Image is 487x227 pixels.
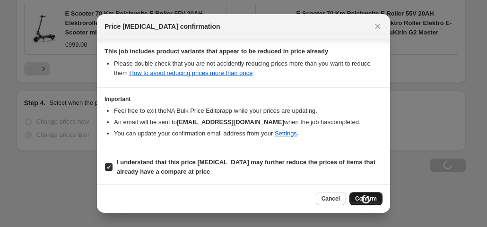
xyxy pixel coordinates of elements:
b: [EMAIL_ADDRESS][DOMAIN_NAME] [177,118,284,126]
button: Cancel [316,192,346,205]
b: I understand that this price [MEDICAL_DATA] may further reduce the prices of items that already h... [117,159,375,175]
a: How to avoid reducing prices more than once [130,69,253,76]
a: Settings [275,130,297,137]
span: Price [MEDICAL_DATA] confirmation [104,22,220,31]
h3: Important [104,95,383,103]
li: Please double check that you are not accidently reducing prices more than you want to reduce them [114,59,383,78]
li: You can update your confirmation email address from your . [114,129,383,138]
button: Close [371,20,384,33]
li: An email will be sent to when the job has completed . [114,118,383,127]
span: Cancel [322,195,340,202]
li: Feel free to exit the NA Bulk Price Editor app while your prices are updating. [114,106,383,116]
b: This job includes product variants that appear to be reduced in price already [104,48,328,55]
